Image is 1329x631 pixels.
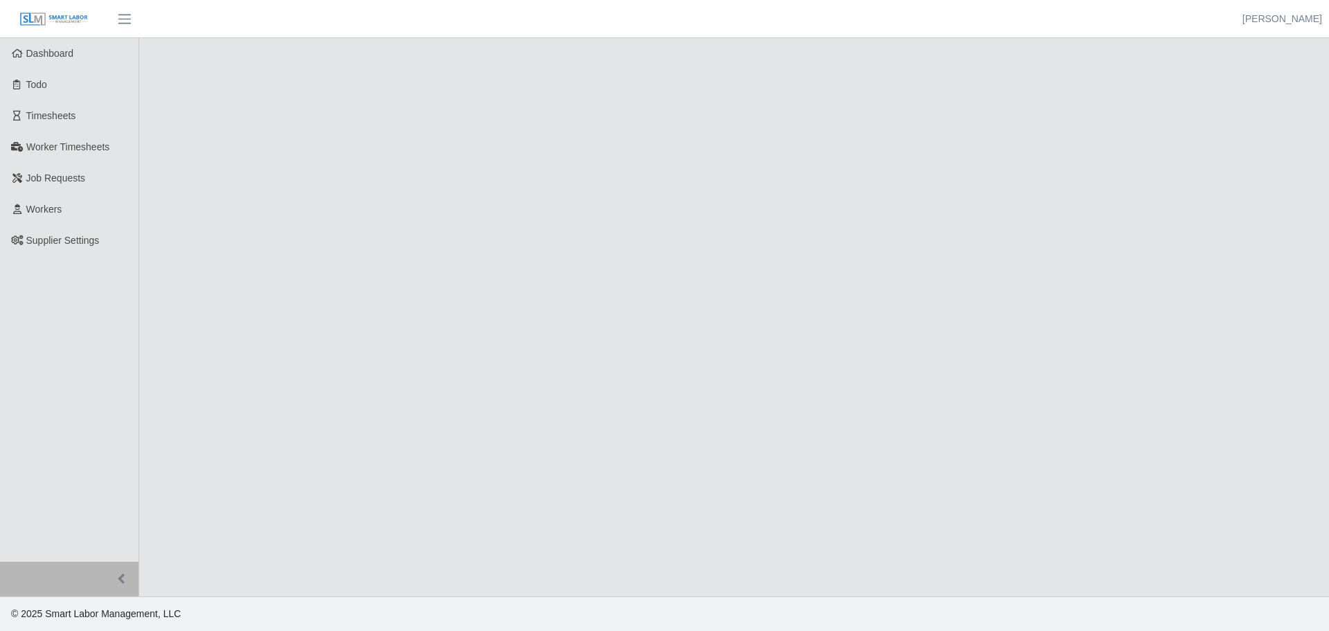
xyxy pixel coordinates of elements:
[26,235,100,246] span: Supplier Settings
[26,172,86,184] span: Job Requests
[19,12,89,27] img: SLM Logo
[26,48,74,59] span: Dashboard
[1242,12,1322,26] a: [PERSON_NAME]
[11,608,181,619] span: © 2025 Smart Labor Management, LLC
[26,141,109,152] span: Worker Timesheets
[26,79,47,90] span: Todo
[26,110,76,121] span: Timesheets
[26,204,62,215] span: Workers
